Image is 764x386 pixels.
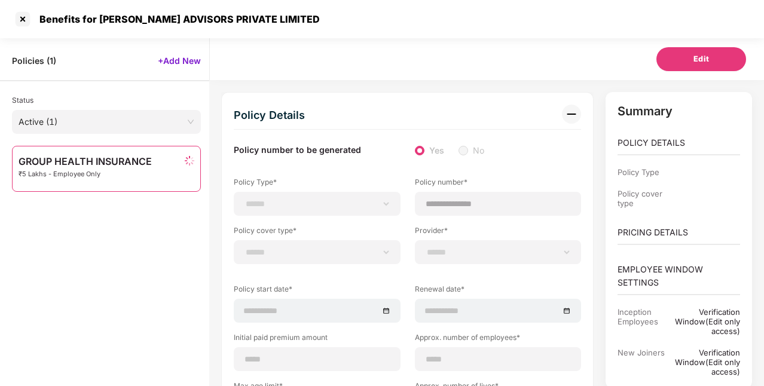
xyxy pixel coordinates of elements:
[415,177,582,192] label: Policy number*
[618,189,668,208] div: Policy cover type
[234,144,361,157] label: Policy number to be generated
[424,144,449,157] span: Yes
[618,136,740,149] p: POLICY DETAILS
[19,113,194,131] span: Active (1)
[618,226,740,239] p: PRICING DETAILS
[669,348,740,376] div: Verification Window(Edit only access)
[618,104,740,118] p: Summary
[234,105,305,126] div: Policy Details
[618,348,668,376] div: New Joiners
[656,47,746,71] button: Edit
[618,167,668,177] div: Policy Type
[234,284,401,299] label: Policy start date*
[12,96,33,105] span: Status
[468,144,489,157] span: No
[669,307,740,336] div: Verification Window(Edit only access)
[19,156,152,167] span: GROUP HEALTH INSURANCE
[562,105,581,124] img: svg+xml;base64,PHN2ZyB3aWR0aD0iMzIiIGhlaWdodD0iMzIiIHZpZXdCb3g9IjAgMCAzMiAzMiIgZmlsbD0ibm9uZSIgeG...
[415,225,582,240] label: Provider*
[19,170,152,178] span: ₹5 Lakhs - Employee Only
[32,13,320,25] div: Benefits for [PERSON_NAME] ADVISORS PRIVATE LIMITED
[693,53,710,65] span: Edit
[234,225,401,240] label: Policy cover type*
[234,177,401,192] label: Policy Type*
[12,55,56,66] span: Policies ( 1 )
[415,284,582,299] label: Renewal date*
[618,307,668,336] div: Inception Employees
[234,332,401,347] label: Initial paid premium amount
[415,332,582,347] label: Approx. number of employees*
[158,55,201,66] span: +Add New
[618,263,740,289] p: EMPLOYEE WINDOW SETTINGS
